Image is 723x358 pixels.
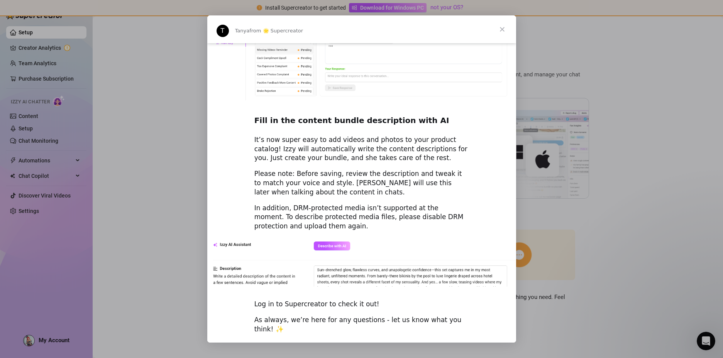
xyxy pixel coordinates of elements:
h2: Fill in the content bundle description with AI [254,115,469,130]
span: Close [488,15,516,43]
span: Tanya [235,28,250,34]
div: As always, we’re here for any questions - let us know what you think! ✨ [254,316,469,334]
div: Log in to Supercreator to check it out! [254,300,469,309]
div: Profile image for Tanya [217,25,229,37]
div: Please note: Before saving, review the description and tweak it to match your voice and style. [P... [254,169,469,197]
span: from 🌟 Supercreator [249,28,303,34]
div: It’s now super easy to add videos and photos to your product catalog! Izzy will automatically wri... [254,135,469,163]
div: In addition, DRM-protected media isn’t supported at the moment. To describe protected media files... [254,204,469,231]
